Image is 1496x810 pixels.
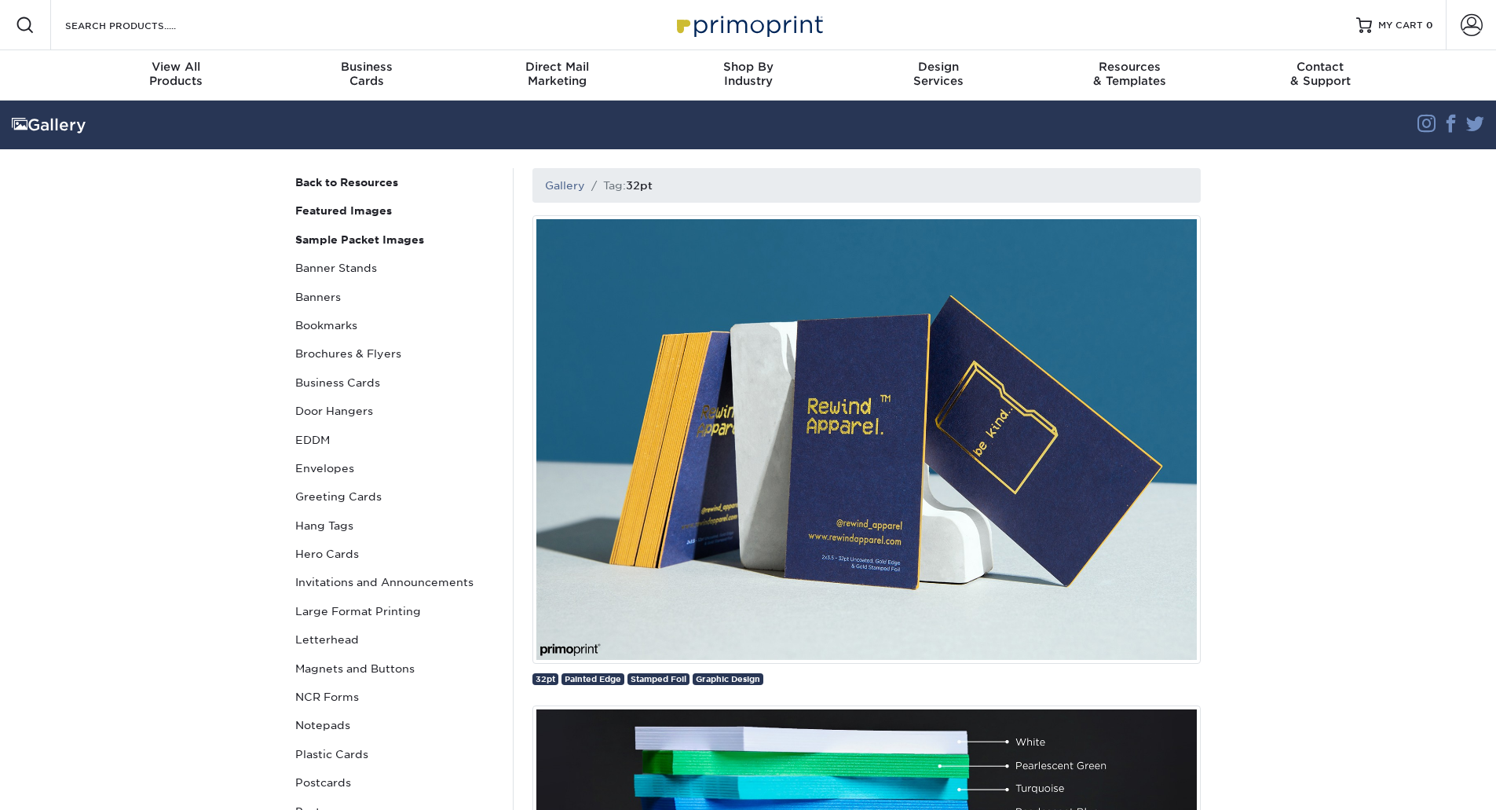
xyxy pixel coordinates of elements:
a: Graphic Design [693,673,763,685]
a: Invitations and Announcements [289,568,501,596]
a: Magnets and Buttons [289,654,501,683]
span: Direct Mail [462,60,653,74]
a: Letterhead [289,625,501,654]
span: View All [81,60,272,74]
a: Banners [289,283,501,311]
a: Hang Tags [289,511,501,540]
a: Direct MailMarketing [462,50,653,101]
a: Stamped Foil [627,673,689,685]
div: Marketing [462,60,653,88]
span: Painted Edge [565,674,621,684]
img: 32pt uncoated gold painted edge business card with gold stamped foil [532,215,1201,664]
input: SEARCH PRODUCTS..... [64,16,217,35]
span: Shop By [653,60,843,74]
a: Contact& Support [1225,50,1416,101]
a: EDDM [289,426,501,454]
a: NCR Forms [289,683,501,711]
span: Stamped Foil [631,674,686,684]
a: Large Format Printing [289,597,501,625]
div: Services [843,60,1034,88]
strong: Featured Images [295,204,392,217]
a: Back to Resources [289,168,501,196]
div: & Templates [1034,60,1225,88]
h1: 32pt [626,179,653,192]
span: Business [271,60,462,74]
a: Business Cards [289,368,501,397]
a: Door Hangers [289,397,501,425]
a: Shop ByIndustry [653,50,843,101]
a: 32pt [532,673,558,685]
div: Industry [653,60,843,88]
a: Bookmarks [289,311,501,339]
a: Hero Cards [289,540,501,568]
a: Greeting Cards [289,482,501,511]
a: BusinessCards [271,50,462,101]
a: Notepads [289,711,501,739]
span: Contact [1225,60,1416,74]
a: Featured Images [289,196,501,225]
strong: Sample Packet Images [295,233,424,246]
span: Design [843,60,1034,74]
a: DesignServices [843,50,1034,101]
span: MY CART [1378,19,1423,32]
div: & Support [1225,60,1416,88]
li: Tag: [585,178,653,193]
a: View AllProducts [81,50,272,101]
a: Postcards [289,768,501,797]
a: Brochures & Flyers [289,339,501,368]
a: Resources& Templates [1034,50,1225,101]
div: Cards [271,60,462,88]
span: Resources [1034,60,1225,74]
a: Plastic Cards [289,740,501,768]
span: 32pt [536,674,555,684]
span: Graphic Design [696,674,760,684]
a: Banner Stands [289,254,501,282]
a: Envelopes [289,454,501,482]
div: Products [81,60,272,88]
span: 0 [1426,20,1433,31]
a: Gallery [545,179,585,192]
img: Primoprint [670,8,827,42]
a: Painted Edge [561,673,624,685]
a: Sample Packet Images [289,225,501,254]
